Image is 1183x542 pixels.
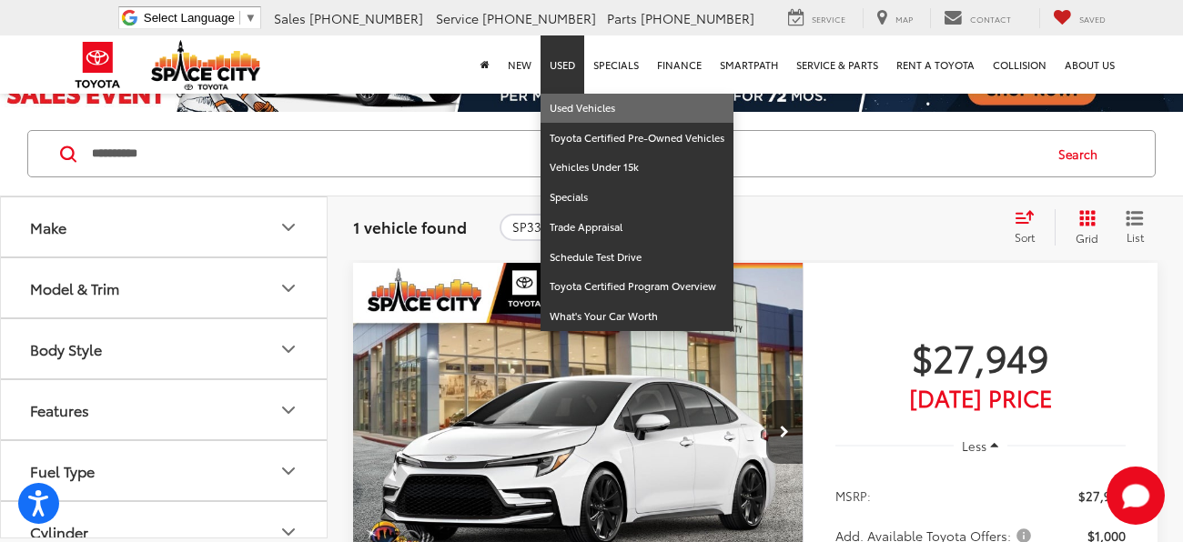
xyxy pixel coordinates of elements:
div: Features [30,401,89,418]
div: Model & Trim [278,277,299,299]
button: List View [1112,209,1158,246]
span: Map [895,13,913,25]
svg: Start Chat [1107,467,1165,525]
img: Space City Toyota [151,40,260,90]
img: Toyota [64,35,132,95]
a: Collision [984,35,1056,94]
div: Body Style [278,338,299,360]
span: Service [436,9,479,27]
input: Search by Make, Model, or Keyword [90,132,1041,176]
span: ▼ [245,11,257,25]
span: Sales [274,9,306,27]
div: Make [278,216,299,238]
button: Toggle Chat Window [1107,467,1165,525]
span: $27,949 [835,334,1126,379]
a: Home [471,35,499,94]
span: $27,949 [1078,487,1126,505]
span: ​ [239,11,240,25]
button: Search [1041,131,1124,176]
a: Select Language​ [144,11,257,25]
a: Map [863,8,926,28]
span: [PHONE_NUMBER] [641,9,754,27]
a: Toyota Certified Program Overview [541,272,733,302]
button: Select sort value [1006,209,1055,246]
div: Features [278,399,299,421]
span: MSRP: [835,487,871,505]
span: Sort [1015,229,1035,245]
button: Fuel TypeFuel Type [1,441,329,500]
a: Specials [584,35,648,94]
div: Make [30,218,66,236]
button: Body StyleBody Style [1,319,329,378]
span: Select Language [144,11,235,25]
span: [DATE] Price [835,388,1126,406]
button: Less [954,429,1008,462]
div: Body Style [30,340,102,357]
a: Contact [930,8,1025,28]
button: FeaturesFeatures [1,380,329,439]
span: List [1126,229,1144,245]
span: Parts [607,9,637,27]
a: Used [541,35,584,94]
span: Service [812,13,845,25]
a: Schedule Test Drive [541,243,733,273]
button: Next image [766,400,803,464]
button: Model & TrimModel & Trim [1,258,329,317]
a: My Saved Vehicles [1039,8,1119,28]
a: About Us [1056,35,1124,94]
button: MakeMake [1,197,329,256]
div: Fuel Type [30,462,95,479]
a: Vehicles Under 15k [541,153,733,183]
a: Used Vehicles [541,94,733,124]
a: Specials [541,183,733,213]
a: Trade Appraisal [541,213,733,243]
div: Fuel Type [278,460,299,482]
button: remove SP33B613*O [500,214,612,241]
a: Service [774,8,859,28]
span: Saved [1079,13,1106,25]
button: Grid View [1055,209,1112,246]
span: Contact [970,13,1011,25]
a: What's Your Car Worth [541,302,733,331]
span: Less [962,437,986,454]
span: [PHONE_NUMBER] [482,9,596,27]
span: Grid [1076,230,1098,246]
span: 1 vehicle found [353,216,467,237]
a: Service & Parts [787,35,887,94]
a: SmartPath [711,35,787,94]
div: Cylinder [30,523,88,540]
a: Finance [648,35,711,94]
a: Toyota Certified Pre-Owned Vehicles [541,124,733,154]
a: Rent a Toyota [887,35,984,94]
span: [PHONE_NUMBER] [309,9,423,27]
span: SP33B613*O [512,220,583,235]
div: Model & Trim [30,279,119,296]
a: New [499,35,541,94]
